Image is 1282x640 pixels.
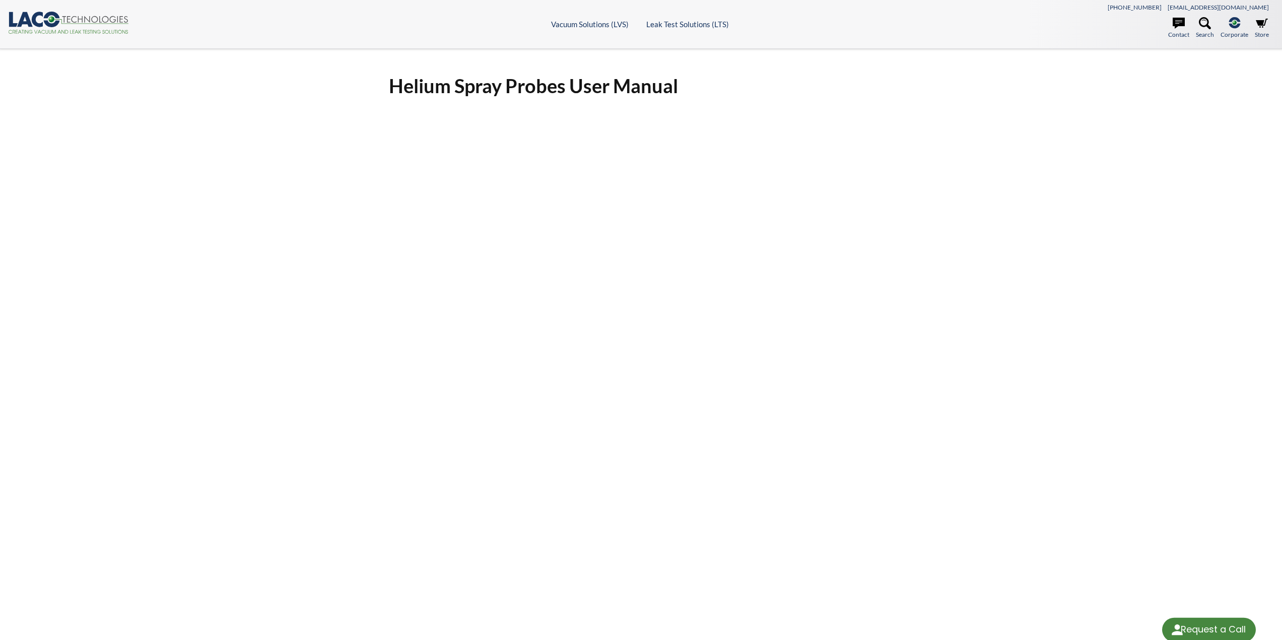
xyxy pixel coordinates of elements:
h1: Helium Spray Probes User Manual [389,74,894,98]
a: Store [1255,17,1269,39]
a: Leak Test Solutions (LTS) [646,20,729,29]
span: Corporate [1221,30,1248,39]
a: [PHONE_NUMBER] [1108,4,1162,11]
a: Vacuum Solutions (LVS) [551,20,629,29]
a: [EMAIL_ADDRESS][DOMAIN_NAME] [1168,4,1269,11]
a: Search [1196,17,1214,39]
img: round button [1169,622,1185,638]
a: Contact [1168,17,1189,39]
